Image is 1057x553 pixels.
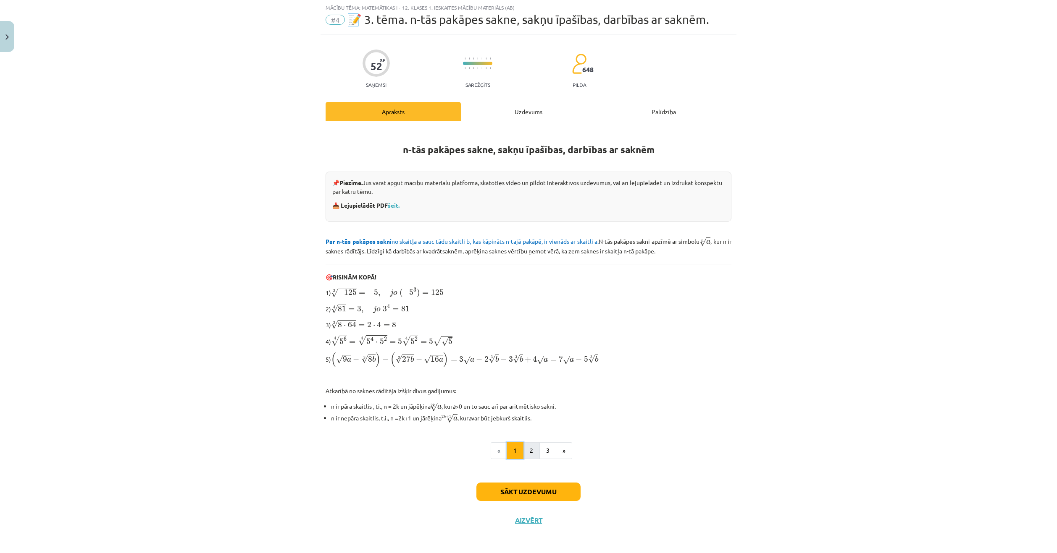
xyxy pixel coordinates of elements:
span: √ [361,355,368,363]
span: a [544,358,548,362]
button: 2 [523,442,540,459]
span: 125 [431,290,444,295]
span: ) [376,352,381,367]
p: 📌 Jūs varat apgūt mācību materiālu platformā, skatoties video un pildot interaktīvos uzdevumus, v... [332,178,725,196]
span: b [520,356,523,362]
span: a [453,417,458,421]
span: = [422,292,429,295]
span: 5 [374,290,378,295]
span: 5 [339,339,344,344]
span: a [437,405,442,409]
span: √ [489,355,495,363]
p: 2) [326,303,731,314]
span: 3 [357,306,361,312]
strong: Piezīme. [339,179,363,186]
span: , [378,292,380,297]
span: = [348,308,355,311]
span: j [390,289,393,297]
span: 8 [338,322,342,328]
span: 4 [387,304,390,309]
span: 9 [343,356,347,362]
span: 7 [559,356,563,362]
p: 🎯 [326,273,731,282]
span: √ [431,403,437,412]
span: = [392,308,399,311]
li: n ir nepāra skaitlis, t.i., n =2k+1 un jārēķina , kur var būt jebkurš skaitlis. [331,412,731,423]
img: icon-short-line-57e1e144782c952c97e751825c79c345078a6d821885a25fce030b3d8c18986b.svg [481,57,482,60]
span: b [595,356,598,362]
span: = [359,292,365,295]
span: 3 [459,356,463,362]
span: √ [513,355,520,363]
button: 1 [507,442,523,459]
span: + [446,415,449,418]
span: √ [331,336,339,346]
p: N-tās pakāpes sakni apzīmē ar simbolu , kur n ir saknes rādītājs. Līdzīgi kā darbībās ar kvadrāts... [326,235,731,256]
span: 3 [509,356,513,362]
button: Sākt uzdevumu [476,483,581,501]
img: icon-short-line-57e1e144782c952c97e751825c79c345078a6d821885a25fce030b3d8c18986b.svg [465,67,465,69]
div: 52 [371,60,382,72]
img: icon-short-line-57e1e144782c952c97e751825c79c345078a6d821885a25fce030b3d8c18986b.svg [469,67,470,69]
div: Palīdzība [596,102,731,121]
button: Aizvērt [513,516,544,524]
span: √ [331,289,338,297]
span: a [706,240,710,244]
img: icon-short-line-57e1e144782c952c97e751825c79c345078a6d821885a25fce030b3d8c18986b.svg [473,67,474,69]
span: j [373,305,376,313]
div: Uzdevums [461,102,596,121]
span: √ [699,237,706,246]
span: 27 [402,356,410,362]
p: pilda [573,82,586,88]
img: icon-short-line-57e1e144782c952c97e751825c79c345078a6d821885a25fce030b3d8c18986b.svg [481,67,482,69]
img: students-c634bb4e5e11cddfef0936a35e636f08e4e9abd3cc4e673bd6f9a4125e45ecb1.svg [572,53,586,74]
span: − [476,357,482,363]
span: √ [433,336,442,346]
span: 8 [392,322,396,328]
span: a [570,358,574,362]
i: a [468,414,471,422]
span: − [500,357,507,363]
span: a [347,358,351,362]
span: no skaitļa a sauc tādu skaitli b, kas kāpināts n-tajā pakāpē, ir vienāds ar skaitli a. [326,237,599,245]
span: 5 [366,339,371,344]
span: XP [380,57,385,62]
p: Atkarībā no saknes rādītāja izšķir divus gadījumus: [326,386,731,395]
i: a [452,402,455,410]
button: 3 [539,442,556,459]
img: icon-short-line-57e1e144782c952c97e751825c79c345078a6d821885a25fce030b3d8c18986b.svg [465,57,465,60]
img: icon-short-line-57e1e144782c952c97e751825c79c345078a6d821885a25fce030b3d8c18986b.svg [469,57,470,60]
span: a [439,358,443,362]
span: √ [395,355,402,363]
span: − [368,290,374,296]
span: 5 [410,339,415,344]
span: = [358,324,365,327]
b: RISINĀM KOPĀ! [333,273,376,281]
span: = [384,324,390,327]
span: 6 [344,337,347,341]
span: √ [563,356,570,365]
span: √ [402,336,410,346]
span: b [372,356,376,362]
span: = [349,341,355,344]
span: 4 [533,356,537,362]
span: 2 [442,415,444,418]
strong: 📥 Lejupielādēt PDF [332,201,401,209]
p: 3) [326,319,731,329]
span: ) [417,289,420,297]
p: Sarežģīts [465,82,490,88]
div: Apraksts [326,102,461,121]
span: 📝 3. tēma. n-tās pakāpes sakne, sakņu īpašības, darbības ar saknēm. [347,13,709,26]
span: − [416,357,422,363]
span: = [389,341,396,344]
span: − [353,357,359,363]
span: ⋅ [344,325,346,327]
span: 16 [431,356,439,362]
span: ( [390,352,395,367]
span: 5 [584,356,588,362]
span: √ [463,356,470,365]
span: o [393,291,397,295]
span: = [421,341,427,344]
span: + [525,357,531,363]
